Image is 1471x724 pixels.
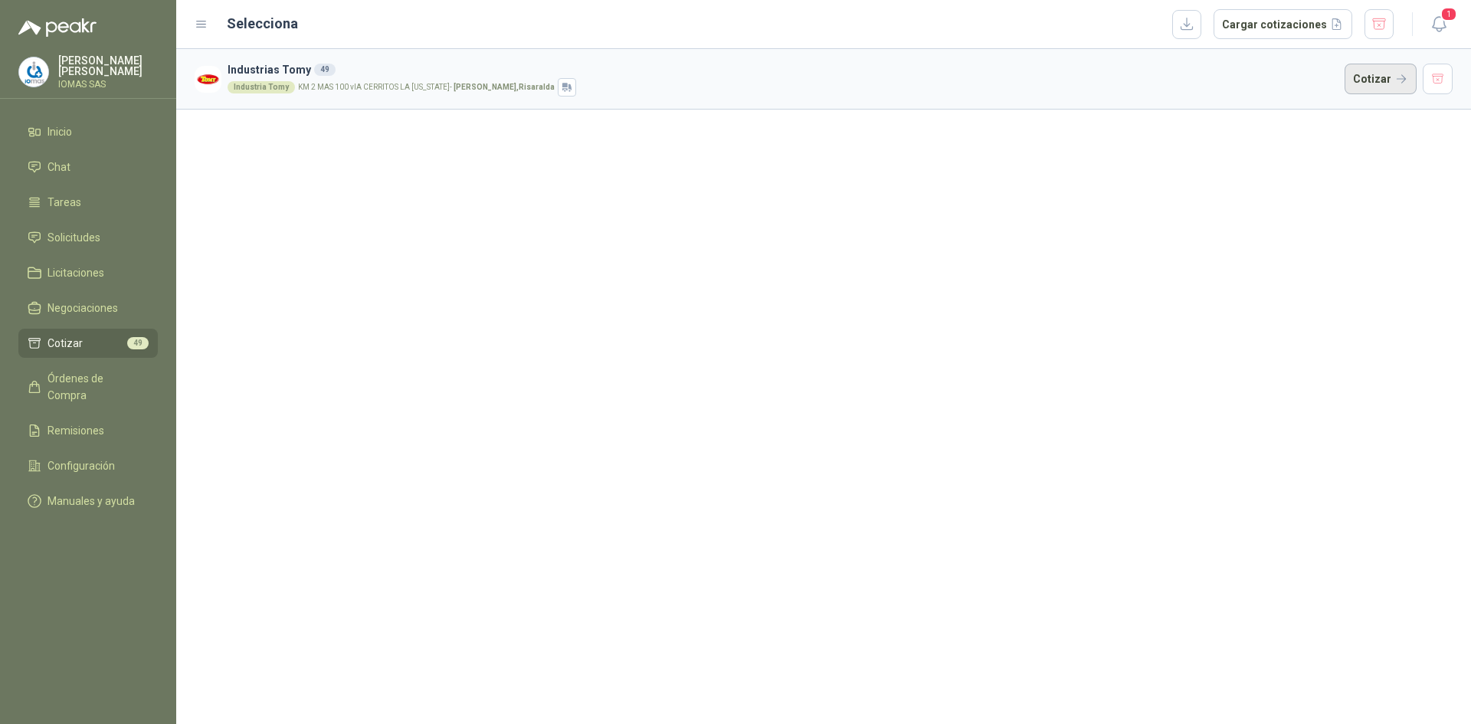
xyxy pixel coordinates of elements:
a: Tareas [18,188,158,217]
span: 49 [127,337,149,349]
span: Cotizar [48,335,83,352]
span: Remisiones [48,422,104,439]
p: KM 2 MAS 100 vIA CERRITOS LA [US_STATE] - [298,84,555,91]
span: Solicitudes [48,229,100,246]
a: Inicio [18,117,158,146]
span: Inicio [48,123,72,140]
span: Licitaciones [48,264,104,281]
a: Chat [18,152,158,182]
h2: Selecciona [227,13,298,34]
span: 1 [1440,7,1457,21]
span: Configuración [48,457,115,474]
strong: [PERSON_NAME] , Risaralda [454,83,555,91]
a: Configuración [18,451,158,480]
span: Chat [48,159,70,175]
a: Negociaciones [18,293,158,323]
a: Remisiones [18,416,158,445]
img: Logo peakr [18,18,97,37]
a: Órdenes de Compra [18,364,158,410]
span: Tareas [48,194,81,211]
a: Cotizar49 [18,329,158,358]
h3: Industrias Tomy [228,61,1338,78]
div: Industria Tomy [228,81,295,93]
a: Solicitudes [18,223,158,252]
span: Negociaciones [48,300,118,316]
p: IOMAS SAS [58,80,158,89]
a: Licitaciones [18,258,158,287]
button: 1 [1425,11,1453,38]
img: Company Logo [195,66,221,93]
button: Cargar cotizaciones [1214,9,1352,40]
p: [PERSON_NAME] [PERSON_NAME] [58,55,158,77]
img: Company Logo [19,57,48,87]
span: Manuales y ayuda [48,493,135,509]
a: Manuales y ayuda [18,486,158,516]
span: Órdenes de Compra [48,370,143,404]
div: 49 [314,64,336,76]
button: Cotizar [1345,64,1417,94]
